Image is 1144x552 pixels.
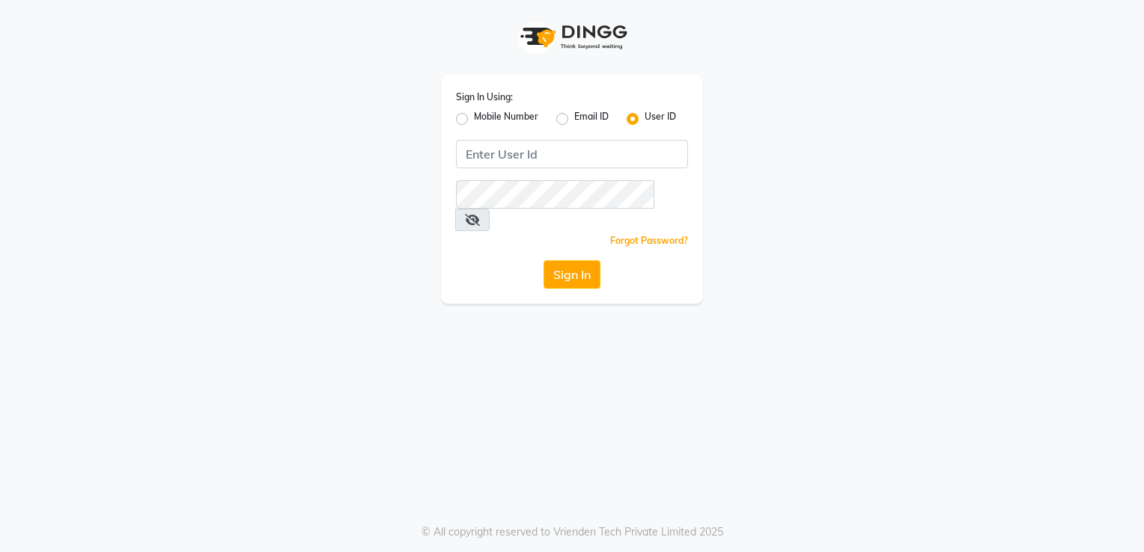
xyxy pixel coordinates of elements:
[512,15,632,59] img: logo1.svg
[456,91,513,104] label: Sign In Using:
[544,260,600,289] button: Sign In
[574,110,609,128] label: Email ID
[456,180,654,209] input: Username
[456,140,688,168] input: Username
[474,110,538,128] label: Mobile Number
[610,235,688,246] a: Forgot Password?
[645,110,676,128] label: User ID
